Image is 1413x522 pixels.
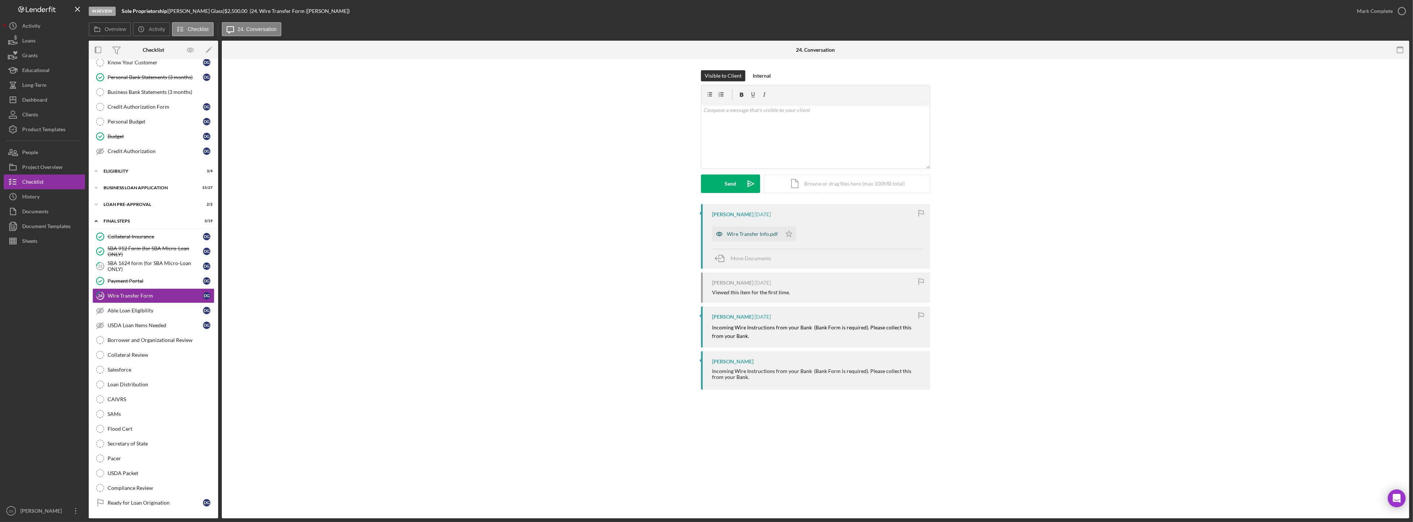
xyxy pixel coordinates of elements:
label: Activity [149,26,165,32]
button: Loans [4,33,85,48]
a: Flood Cert [92,421,214,436]
a: Business Bank Statements (3 months) [92,85,214,99]
div: Payment Portal [108,278,203,284]
div: Know Your Customer [108,60,203,65]
button: Activity [4,18,85,33]
div: Pacer [108,455,214,461]
div: Checklist [22,174,44,191]
a: Know Your CustomerDG [92,55,214,70]
mark: Incoming Wire Instructions from your Bank (Bank Form is required). Please collect this from your ... [712,324,912,339]
button: Project Overview [4,160,85,174]
a: 22SBA 1624 form (for SBA Micro-Loan ONLY)DG [92,259,214,274]
div: [PERSON_NAME] Glass | [169,8,224,14]
div: Long-Term [22,78,47,94]
a: Compliance Review [92,481,214,495]
a: USDA Packet [92,466,214,481]
a: Personal Bank Statements (3 months)DG [92,70,214,85]
button: Send [701,174,760,193]
div: Incoming Wire Instructions from your Bank (Bank Form is required). Please collect this from your ... [712,368,923,380]
a: Credit AuthorizationDG [92,144,214,159]
div: SAMs [108,411,214,417]
a: Ready for Loan OriginationDG [92,495,214,510]
a: Product Templates [4,122,85,137]
div: | [122,8,169,14]
div: Sheets [22,234,37,250]
div: Personal Bank Statements (3 months) [108,74,203,80]
button: Documents [4,204,85,219]
a: Able Loan EligibilityDG [92,303,214,318]
div: D G [203,74,210,81]
a: Secretary of State [92,436,214,451]
div: USDA Loan Items Needed [108,322,203,328]
div: Activity [22,18,40,35]
div: [PERSON_NAME] [18,504,67,520]
button: History [4,189,85,204]
div: D G [203,322,210,329]
div: SBA 912 Form (for SBA Micro-Loan ONLY) [108,245,203,257]
div: Educational [22,63,50,79]
div: Budget [108,133,203,139]
button: Activity [133,22,170,36]
div: Mark Complete [1357,4,1393,18]
div: Credit Authorization [108,148,203,154]
a: People [4,145,85,160]
div: Credit Authorization Form [108,104,203,110]
a: Clients [4,107,85,122]
button: Dashboard [4,92,85,107]
div: Collateral Insurance [108,234,203,240]
div: Flood Cert [108,426,214,432]
div: D G [203,307,210,314]
button: Mark Complete [1349,4,1409,18]
div: BUSINESS LOAN APPLICATION [104,186,194,190]
div: $2,500.00 [224,8,250,14]
div: History [22,189,40,206]
button: Checklist [4,174,85,189]
a: Collateral Review [92,348,214,362]
time: 2025-07-30 20:00 [755,211,771,217]
div: Borrower and Organizational Review [108,337,214,343]
a: Borrower and Organizational Review [92,333,214,348]
button: Move Documents [712,249,779,268]
a: Loan Distribution [92,377,214,392]
button: Document Templates [4,219,85,234]
div: 3 / 19 [199,219,213,223]
button: Internal [749,70,775,81]
div: Clients [22,107,38,124]
div: Viewed this item for the first time. [712,289,790,295]
div: Grants [22,48,38,65]
div: LOAN PRE-APPROVAL [104,202,194,207]
a: Salesforce [92,362,214,377]
div: D G [203,133,210,140]
button: Sheets [4,234,85,248]
div: Wire Transfer Form [108,293,203,299]
div: [PERSON_NAME] [712,211,753,217]
a: Credit Authorization FormDG [92,99,214,114]
div: D G [203,148,210,155]
div: Loans [22,33,35,50]
div: Internal [753,70,771,81]
div: 15 / 27 [199,186,213,190]
div: Visible to Client [705,70,742,81]
div: Compliance Review [108,485,214,491]
div: Able Loan Eligibility [108,308,203,313]
div: CAIVRS [108,396,214,402]
div: D G [203,262,210,270]
div: D G [203,118,210,125]
button: Educational [4,63,85,78]
div: FINAL STEPS [104,219,194,223]
div: ELIGIBILITY [104,169,194,173]
a: SAMs [92,407,214,421]
a: CAIVRS [92,392,214,407]
button: Long-Term [4,78,85,92]
div: 2 / 2 [199,202,213,207]
label: Overview [105,26,126,32]
a: SBA 912 Form (for SBA Micro-Loan ONLY)DG [92,244,214,259]
button: Grants [4,48,85,63]
div: Project Overview [22,160,62,176]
